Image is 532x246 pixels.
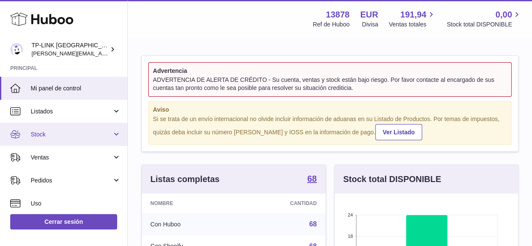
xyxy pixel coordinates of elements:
[31,130,112,139] span: Stock
[348,234,353,239] text: 18
[239,194,325,213] th: Cantidad
[400,9,426,20] span: 191,94
[153,67,507,75] strong: Advertencia
[31,107,112,116] span: Listados
[447,9,522,29] a: 0,00 Stock total DISPONIBLE
[31,84,121,93] span: Mi panel de control
[495,9,512,20] span: 0,00
[343,174,441,185] h3: Stock total DISPONIBLE
[362,20,378,29] div: Divisa
[447,20,522,29] span: Stock total DISPONIBLE
[31,200,121,208] span: Uso
[375,124,422,140] a: Ver Listado
[31,177,112,185] span: Pedidos
[10,43,23,56] img: celia.yan@tp-link.com
[389,20,436,29] span: Ventas totales
[348,212,353,217] text: 24
[153,106,507,114] strong: Aviso
[142,194,239,213] th: Nombre
[389,9,436,29] a: 191,94 Ventas totales
[153,115,507,141] div: Si se trata de un envío internacional no olvide incluir información de aduanas en su Listado de P...
[10,214,117,229] a: Cerrar sesión
[309,220,317,228] a: 68
[326,9,350,20] strong: 13878
[150,174,219,185] h3: Listas completas
[313,20,349,29] div: Ref de Huboo
[32,50,171,57] span: [PERSON_NAME][EMAIL_ADDRESS][DOMAIN_NAME]
[142,213,239,235] td: Con Huboo
[32,41,108,58] div: TP-LINK [GEOGRAPHIC_DATA], SOCIEDAD LIMITADA
[153,76,507,92] div: ADVERTENCIA DE ALERTA DE CRÉDITO - Su cuenta, ventas y stock están bajo riesgo. Por favor contact...
[307,174,316,183] strong: 68
[360,9,378,20] strong: EUR
[307,174,316,185] a: 68
[31,153,112,162] span: Ventas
